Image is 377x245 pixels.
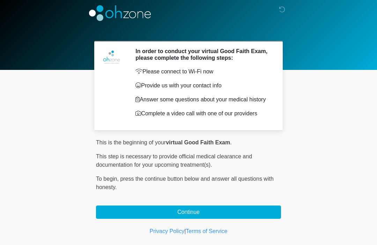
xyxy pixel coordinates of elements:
span: This step is necessary to provide official medical clearance and documentation for your upcoming ... [96,153,252,168]
p: Please connect to Wi-Fi now [135,67,271,76]
p: Answer some questions about your medical history [135,95,271,104]
img: OhZone Clinics Logo [89,5,151,21]
span: To begin, [96,176,120,182]
span: This is the beginning of your [96,139,166,145]
span: . [230,139,231,145]
p: Complete a video call with one of our providers [135,109,271,118]
a: Terms of Service [186,228,227,234]
button: Continue [96,206,281,219]
p: Provide us with your contact info [135,81,271,90]
a: Privacy Policy [150,228,185,234]
strong: virtual Good Faith Exam [166,139,230,145]
h2: In order to conduct your virtual Good Faith Exam, please complete the following steps: [135,48,271,61]
span: press the continue button below and answer all questions with honesty. [96,176,274,190]
h1: ‎ ‎ ‎ ‎ [91,25,286,38]
img: Agent Avatar [101,48,122,69]
a: | [184,228,186,234]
